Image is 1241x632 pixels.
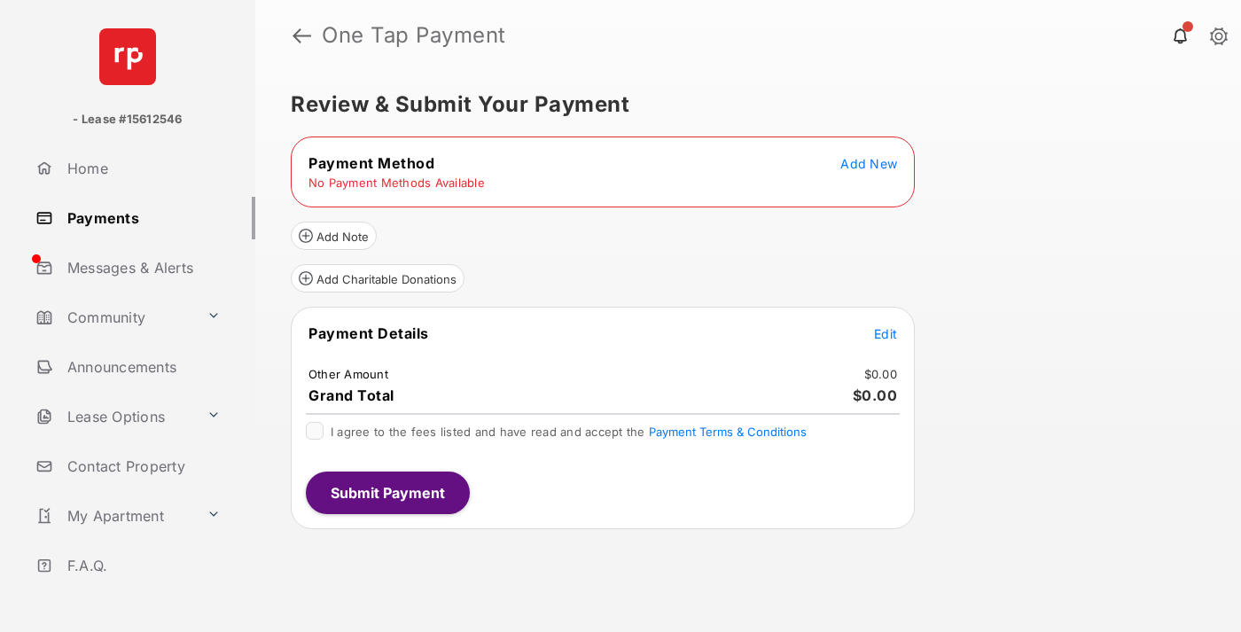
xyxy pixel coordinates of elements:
td: $0.00 [863,366,898,382]
a: My Apartment [28,495,199,537]
button: Add Charitable Donations [291,264,464,293]
button: Edit [874,324,897,342]
td: No Payment Methods Available [308,175,486,191]
h5: Review & Submit Your Payment [291,94,1191,115]
button: I agree to the fees listed and have read and accept the [649,425,807,439]
a: Contact Property [28,445,255,488]
a: Lease Options [28,395,199,438]
button: Submit Payment [306,472,470,514]
span: Payment Details [308,324,429,342]
button: Add New [840,154,897,172]
a: Messages & Alerts [28,246,255,289]
a: Payments [28,197,255,239]
span: $0.00 [853,386,898,404]
span: Edit [874,326,897,341]
a: Community [28,296,199,339]
span: Payment Method [308,154,434,172]
a: Announcements [28,346,255,388]
span: Add New [840,156,897,171]
a: F.A.Q. [28,544,255,587]
span: I agree to the fees listed and have read and accept the [331,425,807,439]
button: Add Note [291,222,377,250]
strong: One Tap Payment [322,25,506,46]
td: Other Amount [308,366,389,382]
a: Home [28,147,255,190]
p: - Lease #15612546 [73,111,182,129]
span: Grand Total [308,386,394,404]
img: svg+xml;base64,PHN2ZyB4bWxucz0iaHR0cDovL3d3dy53My5vcmcvMjAwMC9zdmciIHdpZHRoPSI2NCIgaGVpZ2h0PSI2NC... [99,28,156,85]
